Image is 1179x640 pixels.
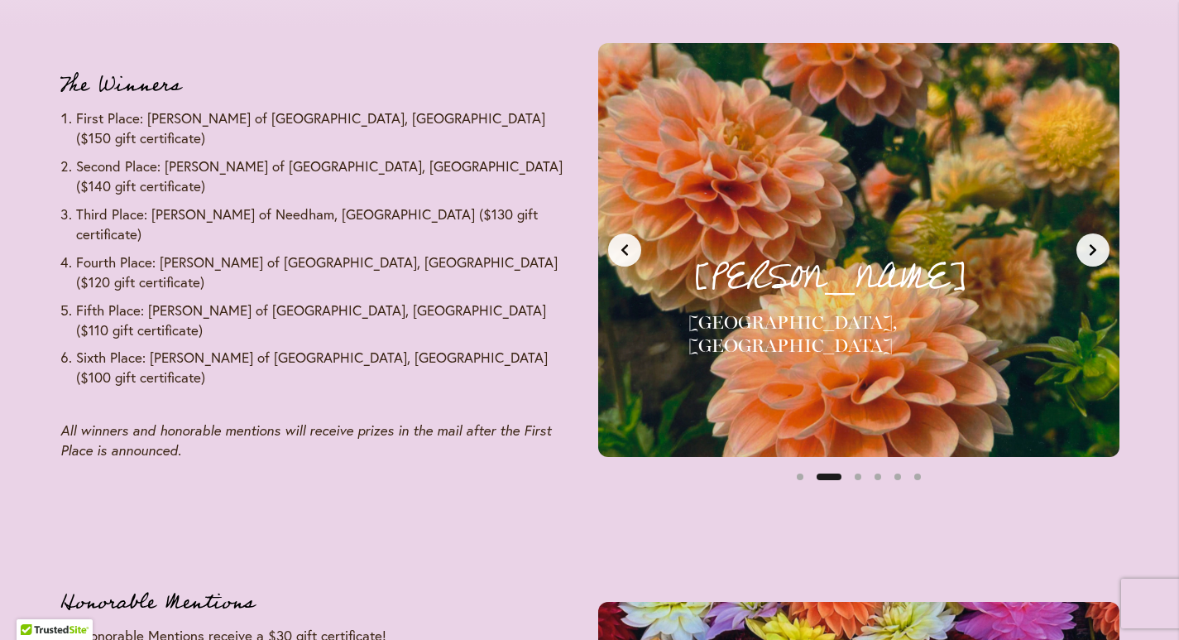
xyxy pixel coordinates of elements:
[817,467,841,487] button: Slide 2
[76,348,582,387] li: Sixth Place: [PERSON_NAME] of [GEOGRAPHIC_DATA], [GEOGRAPHIC_DATA] ($100 gift certificate)
[60,421,551,459] em: All winners and honorable mentions will receive prizes in the mail after the First Place is annou...
[1076,233,1110,267] button: Next slide
[790,467,810,487] button: Slide 1
[688,250,1083,305] p: [PERSON_NAME]
[848,467,868,487] button: Slide 3
[908,467,927,487] button: Slide 6
[688,311,1083,358] h4: [GEOGRAPHIC_DATA], [GEOGRAPHIC_DATA]
[76,156,582,196] li: Second Place: [PERSON_NAME] of [GEOGRAPHIC_DATA], [GEOGRAPHIC_DATA] ($140 gift certificate)
[76,205,582,244] li: Third Place: [PERSON_NAME] of Needham, [GEOGRAPHIC_DATA] ($130 gift certificate)
[76,108,582,148] li: First Place: [PERSON_NAME] of [GEOGRAPHIC_DATA], [GEOGRAPHIC_DATA] ($150 gift certificate)
[888,467,908,487] button: Slide 5
[60,69,582,102] h3: The Winners
[868,467,888,487] button: Slide 4
[76,301,582,340] li: Fifth Place: [PERSON_NAME] of [GEOGRAPHIC_DATA], [GEOGRAPHIC_DATA] ($110 gift certificate)
[608,233,641,267] button: Previous slide
[76,253,582,292] li: Fourth Place: [PERSON_NAME] of [GEOGRAPHIC_DATA], [GEOGRAPHIC_DATA] ($120 gift certificate)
